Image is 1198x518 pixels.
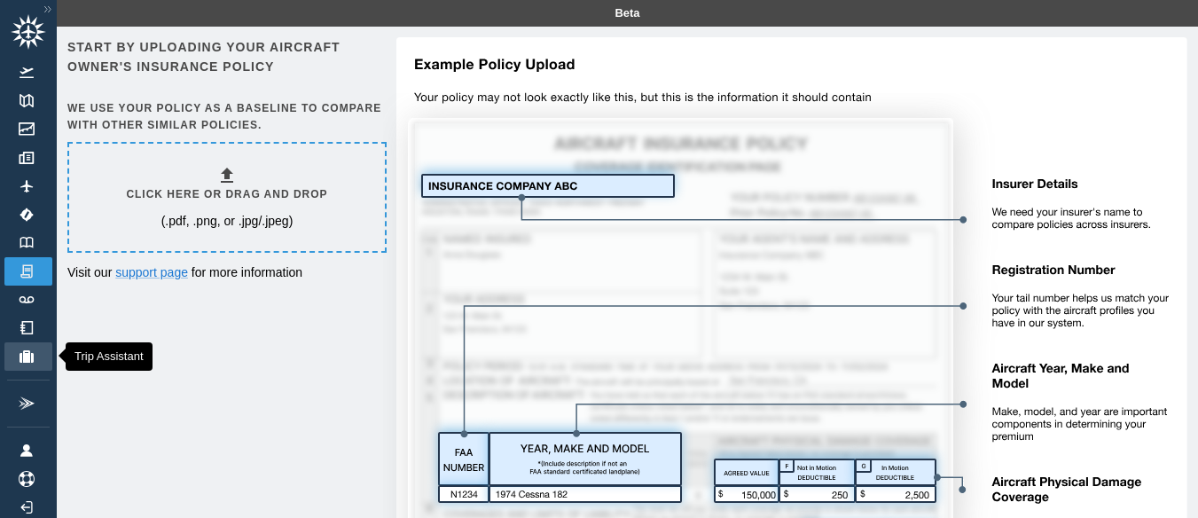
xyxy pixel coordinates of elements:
p: (.pdf, .png, or .jpg/.jpeg) [161,212,294,230]
h6: We use your policy as a baseline to compare with other similar policies. [67,100,383,134]
p: Visit our for more information [67,263,383,281]
a: support page [115,265,188,279]
h6: Start by uploading your aircraft owner's insurance policy [67,37,383,77]
h6: Click here or drag and drop [126,186,327,203]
